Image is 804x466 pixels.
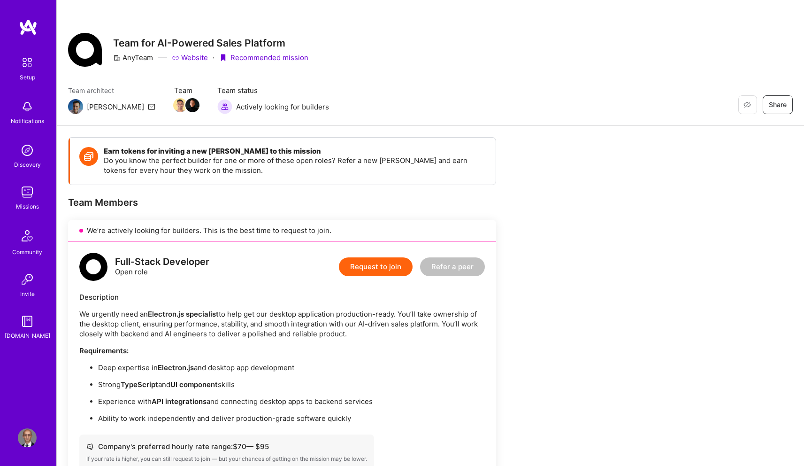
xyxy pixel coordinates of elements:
a: User Avatar [15,428,39,447]
img: Team Member Avatar [173,98,187,112]
div: We’re actively looking for builders. This is the best time to request to join. [68,220,496,241]
strong: Electron.js [158,363,194,372]
button: Refer a peer [420,257,485,276]
i: icon PurpleRibbon [219,54,227,62]
p: Do you know the perfect builder for one or more of these open roles? Refer a new [PERSON_NAME] an... [104,155,486,175]
img: Actively looking for builders [217,99,232,114]
p: Strong and skills [98,380,485,389]
div: Open role [115,257,209,277]
img: bell [18,97,37,116]
a: Website [172,53,208,62]
img: logo [79,253,107,281]
div: Team Members [68,196,496,209]
i: icon EyeClosed [743,101,751,109]
img: Invite [18,270,37,289]
div: Invite [20,289,35,299]
div: [PERSON_NAME] [87,102,144,112]
p: We urgently need an to help get our desktop application production-ready. You’ll take ownership o... [79,309,485,339]
strong: Electron.js specialist [148,310,219,318]
div: Description [79,292,485,302]
div: Setup [20,72,35,82]
div: [DOMAIN_NAME] [5,331,50,341]
img: User Avatar [18,428,37,447]
h3: Team for AI-Powered Sales Platform [113,37,308,49]
div: Missions [16,202,39,211]
img: guide book [18,312,37,331]
span: Team [174,85,199,95]
strong: API integrations [152,397,207,406]
p: Ability to work independently and deliver production-grade software quickly [98,413,485,423]
strong: Requirements: [79,346,129,355]
a: Team Member Avatar [186,97,199,113]
i: icon Cash [86,443,93,450]
div: Full-Stack Developer [115,257,209,267]
img: teamwork [18,183,37,202]
strong: TypeScript [121,380,158,389]
span: Team status [217,85,329,95]
div: · [213,53,214,62]
div: Company's preferred hourly rate range: $ 70 — $ 95 [86,442,367,451]
img: Team Member Avatar [185,98,199,112]
div: If your rate is higher, you can still request to join — but your chances of getting on the missio... [86,455,367,463]
div: Recommended mission [219,53,308,62]
div: AnyTeam [113,53,153,62]
img: logo [19,19,38,36]
div: Community [12,247,42,257]
div: Discovery [14,160,41,170]
img: Team Architect [68,99,83,114]
div: Notifications [11,116,44,126]
img: Token icon [79,147,98,166]
img: Community [16,225,38,247]
p: Experience with and connecting desktop apps to backend services [98,396,485,406]
img: Company Logo [68,33,102,67]
span: Actively looking for builders [236,102,329,112]
img: setup [17,53,37,72]
i: icon Mail [148,103,155,110]
img: discovery [18,141,37,160]
a: Team Member Avatar [174,97,186,113]
span: Team architect [68,85,155,95]
h4: Earn tokens for inviting a new [PERSON_NAME] to this mission [104,147,486,155]
i: icon CompanyGray [113,54,121,62]
strong: UI component [170,380,218,389]
button: Share [763,95,793,114]
span: Share [769,100,787,109]
button: Request to join [339,257,413,276]
p: Deep expertise in and desktop app development [98,363,485,373]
